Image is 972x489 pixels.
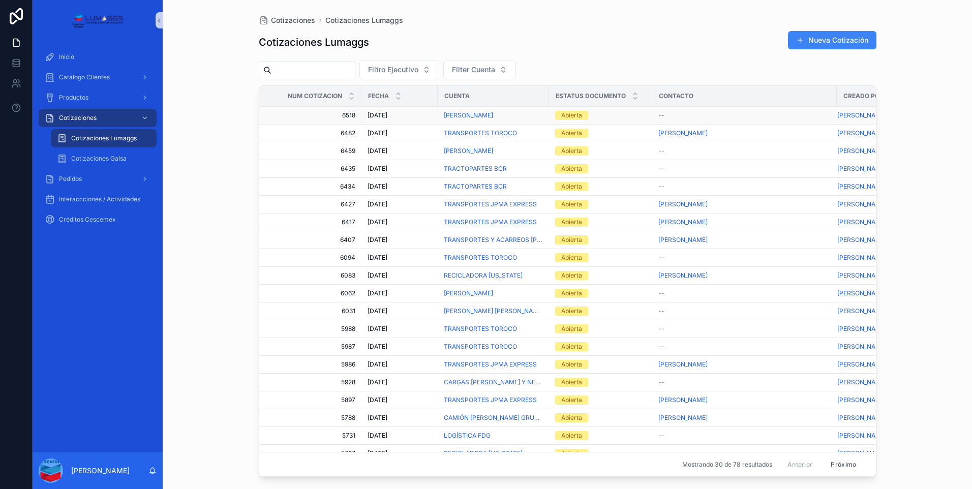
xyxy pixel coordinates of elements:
span: 6407 [271,236,355,244]
a: 6094 [271,254,355,262]
span: Créditos Cescemex [59,216,116,224]
span: [DATE] [368,147,387,155]
a: 5988 [271,325,355,333]
span: [DATE] [368,396,387,404]
span: [DATE] [368,200,387,208]
a: [PERSON_NAME] [837,289,887,297]
div: Abierta [561,129,582,138]
a: Catalogo Clientes [39,68,157,86]
a: CARGAS [PERSON_NAME] Y NEGRO [444,378,543,386]
span: [PERSON_NAME] [837,307,887,315]
a: 6417 [271,218,355,226]
a: TRANSPORTES TOROCO [444,325,517,333]
a: Abierta [555,200,646,209]
span: [PERSON_NAME] [658,236,708,244]
a: TRANSPORTES Y ACARREOS [PERSON_NAME] [444,236,543,244]
a: [DATE] [368,200,432,208]
a: [PERSON_NAME] [444,289,493,297]
a: Nueva Cotización [788,31,876,49]
a: [PERSON_NAME] [837,360,909,369]
span: [PERSON_NAME] [658,396,708,404]
a: 6482 [271,129,355,137]
a: [DATE] [368,414,432,422]
a: 5986 [271,360,355,369]
a: 6031 [271,307,355,315]
a: 5928 [271,378,355,386]
a: LOGÍSTICA FDG [444,432,491,440]
a: [DATE] [368,182,432,191]
a: Abierta [555,395,646,405]
a: Abierta [555,146,646,156]
span: [DATE] [368,343,387,351]
a: 6427 [271,200,355,208]
span: -- [658,147,664,155]
button: Seleccionar botón [443,60,516,79]
a: Créditos Cescemex [39,210,157,229]
a: TRACTOPARTES BCR [444,165,543,173]
a: 5788 [271,414,355,422]
a: 6083 [271,271,355,280]
span: -- [658,165,664,173]
a: [PERSON_NAME] [837,200,909,208]
div: Abierta [561,200,582,209]
a: TRANSPORTES TOROCO [444,254,517,262]
a: -- [658,111,831,119]
span: [DATE] [368,307,387,315]
a: [DATE] [368,289,432,297]
a: [PERSON_NAME] [837,236,887,244]
a: 6518 [271,111,355,119]
a: [PERSON_NAME] [837,147,887,155]
a: [PERSON_NAME] [837,378,887,386]
a: -- [658,289,831,297]
a: TRACTOPARTES BCR [444,182,507,191]
a: TRACTOPARTES BCR [444,165,507,173]
a: [PERSON_NAME] [837,378,909,386]
a: Productos [39,88,157,107]
a: [DATE] [368,360,432,369]
span: TRANSPORTES JPMA EXPRESS [444,200,537,208]
a: [PERSON_NAME] [837,182,887,191]
a: Abierta [555,235,646,244]
a: -- [658,165,831,173]
a: [PERSON_NAME] [658,396,831,404]
a: [DATE] [368,271,432,280]
a: [PERSON_NAME] [837,129,887,137]
span: [PERSON_NAME] [837,414,887,422]
span: [PERSON_NAME] [837,165,887,173]
a: [PERSON_NAME] [837,307,909,315]
a: [PERSON_NAME] [837,325,909,333]
a: [PERSON_NAME] [PERSON_NAME] [444,307,543,315]
a: [PERSON_NAME] [837,360,887,369]
span: [PERSON_NAME] [444,111,493,119]
span: [PERSON_NAME] [837,200,887,208]
a: Abierta [555,111,646,120]
a: [DATE] [368,165,432,173]
span: [PERSON_NAME] [837,396,887,404]
a: [PERSON_NAME] [444,289,543,297]
a: TRANSPORTES JPMA EXPRESS [444,218,537,226]
a: -- [658,182,831,191]
span: -- [658,307,664,315]
span: [DATE] [368,432,387,440]
span: [DATE] [368,414,387,422]
div: Abierta [561,164,582,173]
a: Abierta [555,289,646,298]
div: Abierta [561,395,582,405]
span: Inicio [59,53,74,61]
a: [PERSON_NAME] [837,343,909,351]
div: Abierta [561,324,582,333]
a: [DATE] [368,147,432,155]
a: [PERSON_NAME] [444,147,493,155]
a: [DATE] [368,129,432,137]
